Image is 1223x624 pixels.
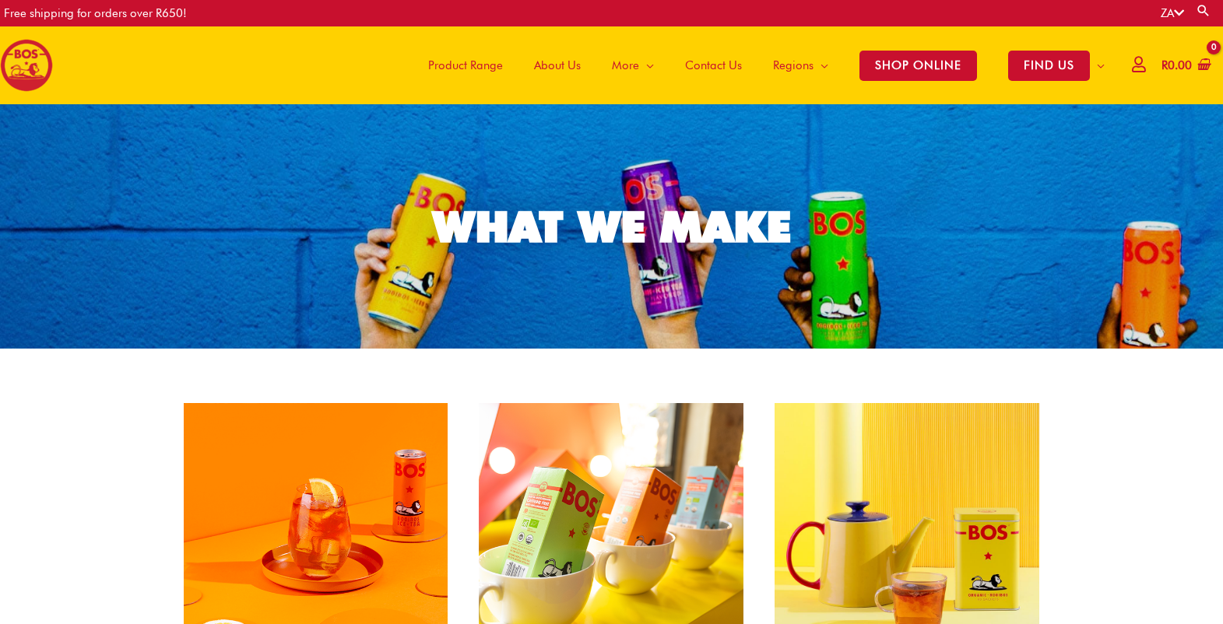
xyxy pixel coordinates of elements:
a: Regions [757,26,844,104]
a: Product Range [413,26,518,104]
span: Product Range [428,42,503,89]
div: WHAT WE MAKE [433,205,791,248]
a: ZA [1161,6,1184,20]
span: SHOP ONLINE [859,51,977,81]
span: More [612,42,639,89]
a: More [596,26,669,104]
span: About Us [534,42,581,89]
bdi: 0.00 [1161,58,1192,72]
a: Contact Us [669,26,757,104]
span: Regions [773,42,814,89]
a: SHOP ONLINE [844,26,993,104]
nav: Site Navigation [401,26,1120,104]
a: View Shopping Cart, empty [1158,48,1211,83]
a: About Us [518,26,596,104]
span: R [1161,58,1168,72]
span: FIND US [1008,51,1090,81]
a: Search button [1196,3,1211,18]
span: Contact Us [685,42,742,89]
